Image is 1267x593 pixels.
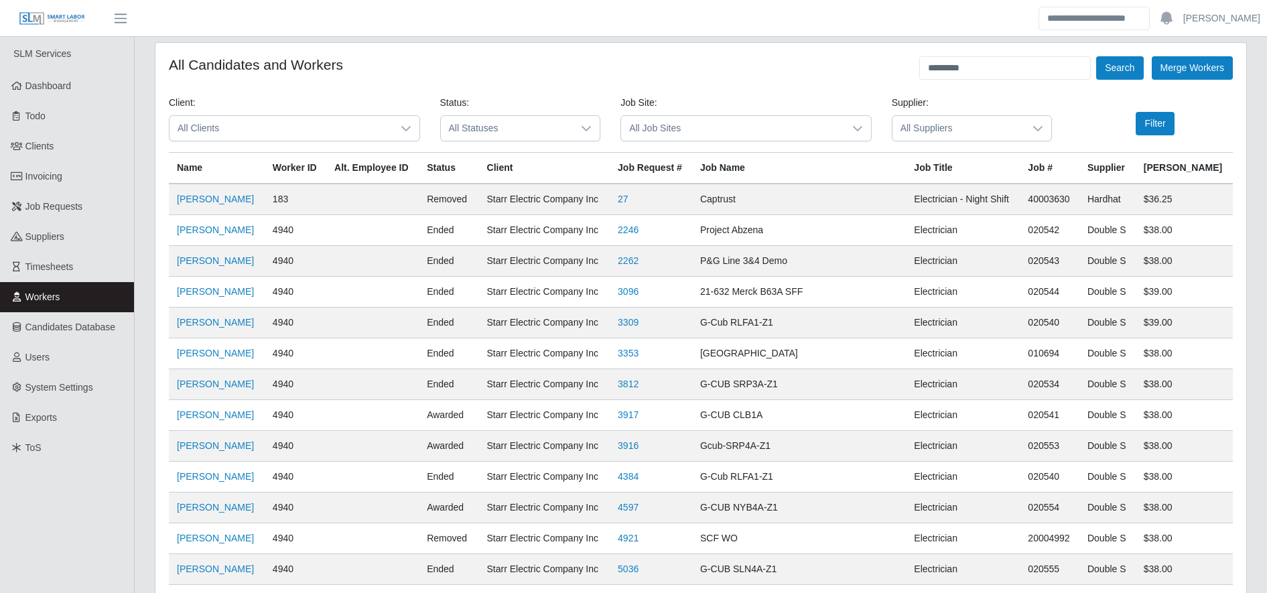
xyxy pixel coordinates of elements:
td: Starr Electric Company Inc [479,369,610,400]
td: Starr Electric Company Inc [479,338,610,369]
td: 020534 [1020,369,1079,400]
td: 020555 [1020,554,1079,585]
td: ended [419,277,478,308]
td: 4940 [265,369,326,400]
td: Double S [1079,492,1136,523]
span: ToS [25,442,42,453]
td: 183 [265,184,326,215]
td: G-CUB NYB4A-Z1 [692,492,906,523]
a: [PERSON_NAME] [177,379,254,389]
td: Double S [1079,554,1136,585]
h4: All Candidates and Workers [169,56,343,73]
label: Status: [440,96,470,110]
td: Electrician [906,277,1020,308]
td: $36.25 [1136,184,1233,215]
td: $38.00 [1136,554,1233,585]
td: Starr Electric Company Inc [479,431,610,462]
a: 3309 [618,317,639,328]
a: 3096 [618,286,639,297]
td: 020541 [1020,400,1079,431]
td: Project Abzena [692,215,906,246]
td: G-CUB SLN4A-Z1 [692,554,906,585]
span: All Suppliers [892,116,1025,141]
td: ended [419,338,478,369]
th: Job Title [906,153,1020,184]
td: SCF WO [692,523,906,554]
td: $38.00 [1136,492,1233,523]
td: ended [419,462,478,492]
td: Electrician [906,308,1020,338]
span: Users [25,352,50,363]
span: All Job Sites [621,116,844,141]
td: Starr Electric Company Inc [479,492,610,523]
td: Starr Electric Company Inc [479,184,610,215]
a: 2246 [618,224,639,235]
td: 010694 [1020,338,1079,369]
td: Double S [1079,369,1136,400]
td: ended [419,246,478,277]
td: Starr Electric Company Inc [479,462,610,492]
td: 20004992 [1020,523,1079,554]
td: $38.00 [1136,215,1233,246]
td: Double S [1079,431,1136,462]
a: 4384 [618,471,639,482]
td: [GEOGRAPHIC_DATA] [692,338,906,369]
a: [PERSON_NAME] [177,286,254,297]
a: 4597 [618,502,639,513]
td: Electrician - Night Shift [906,184,1020,215]
td: 020554 [1020,492,1079,523]
td: 4940 [265,492,326,523]
span: Candidates Database [25,322,116,332]
td: Double S [1079,215,1136,246]
a: [PERSON_NAME] [177,471,254,482]
td: Electrician [906,246,1020,277]
span: Job Requests [25,201,83,212]
td: $38.00 [1136,246,1233,277]
td: $38.00 [1136,462,1233,492]
a: [PERSON_NAME] [177,194,254,204]
td: 020542 [1020,215,1079,246]
td: $38.00 [1136,369,1233,400]
td: Starr Electric Company Inc [479,554,610,585]
td: Double S [1079,523,1136,554]
a: 5036 [618,564,639,574]
td: ended [419,215,478,246]
img: SLM Logo [19,11,86,26]
span: Todo [25,111,46,121]
td: Electrician [906,400,1020,431]
td: Captrust [692,184,906,215]
td: G-CUB CLB1A [692,400,906,431]
td: removed [419,523,478,554]
button: Merge Workers [1152,56,1233,80]
td: $39.00 [1136,308,1233,338]
td: 4940 [265,554,326,585]
th: Client [479,153,610,184]
td: ended [419,554,478,585]
td: Electrician [906,369,1020,400]
td: ended [419,369,478,400]
a: 3917 [618,409,639,420]
td: Double S [1079,308,1136,338]
a: [PERSON_NAME] [177,255,254,266]
td: 4940 [265,277,326,308]
td: Starr Electric Company Inc [479,215,610,246]
td: 21-632 Merck B63A SFF [692,277,906,308]
span: Timesheets [25,261,74,272]
td: 020544 [1020,277,1079,308]
th: [PERSON_NAME] [1136,153,1233,184]
td: 020540 [1020,462,1079,492]
td: Starr Electric Company Inc [479,400,610,431]
label: Supplier: [892,96,929,110]
td: Electrician [906,462,1020,492]
a: 3812 [618,379,639,389]
span: Invoicing [25,171,62,182]
input: Search [1039,7,1150,30]
td: 020540 [1020,308,1079,338]
th: Alt. Employee ID [326,153,419,184]
td: Double S [1079,462,1136,492]
td: P&G Line 3&4 Demo [692,246,906,277]
td: Starr Electric Company Inc [479,308,610,338]
td: awarded [419,400,478,431]
td: 4940 [265,462,326,492]
a: 4921 [618,533,639,543]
